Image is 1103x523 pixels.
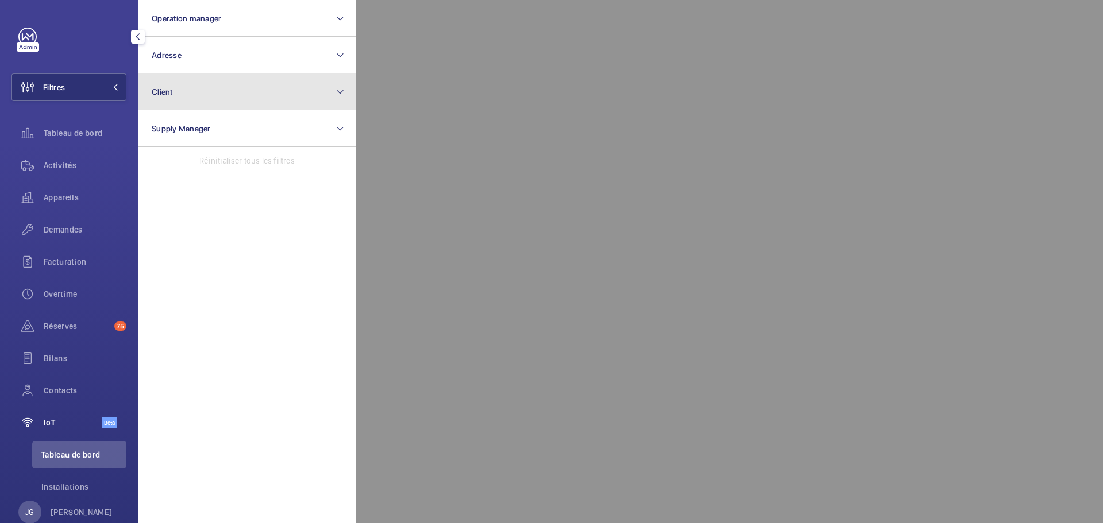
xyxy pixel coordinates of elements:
[41,449,126,460] span: Tableau de bord
[43,82,65,93] span: Filtres
[102,417,117,428] span: Beta
[44,256,126,268] span: Facturation
[11,73,126,101] button: Filtres
[44,160,126,171] span: Activités
[41,481,126,493] span: Installations
[44,288,126,300] span: Overtime
[44,320,110,332] span: Réserves
[44,127,126,139] span: Tableau de bord
[44,352,126,364] span: Bilans
[44,224,126,235] span: Demandes
[44,417,102,428] span: IoT
[25,506,34,518] p: JG
[114,321,126,331] span: 75
[51,506,113,518] p: [PERSON_NAME]
[44,385,126,396] span: Contacts
[44,192,126,203] span: Appareils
